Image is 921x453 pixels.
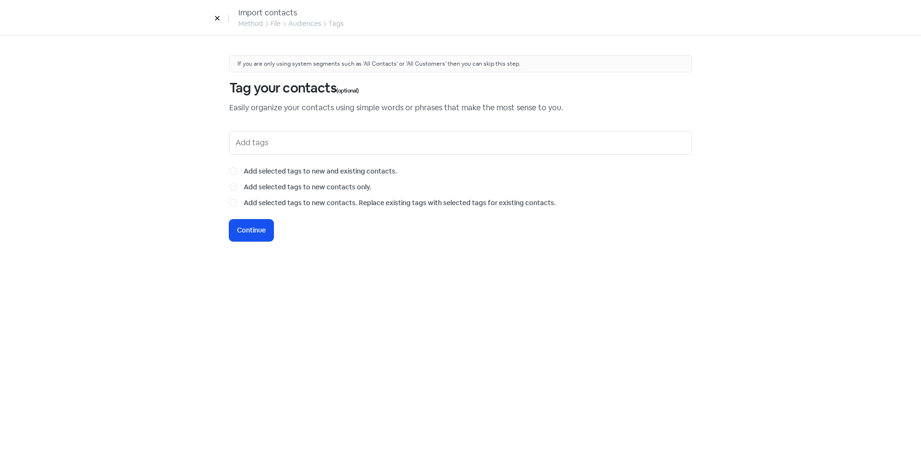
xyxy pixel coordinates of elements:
[288,19,321,29] div: Audiences
[271,19,281,29] div: File
[229,80,692,96] h3: Tag your contacts
[244,182,372,192] label: Add selected tags to new contacts only.
[236,135,687,151] input: Add tags
[238,19,263,29] div: Method
[238,7,343,19] div: Import contacts
[336,86,359,95] small: (optional)
[329,19,343,29] div: Tags
[229,220,273,241] button: Continue
[229,55,692,72] div: If you are only using system segments such as 'All Contacts' or 'All Customers' then you can skip...
[244,198,556,208] label: Add selected tags to new contacts. Replace existing tags with selected tags for existing contacts.
[237,225,266,235] span: Continue
[229,102,692,114] p: Easily organize your contacts using simple words or phrases that make the most sense to you.
[244,166,397,176] label: Add selected tags to new and existing contacts.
